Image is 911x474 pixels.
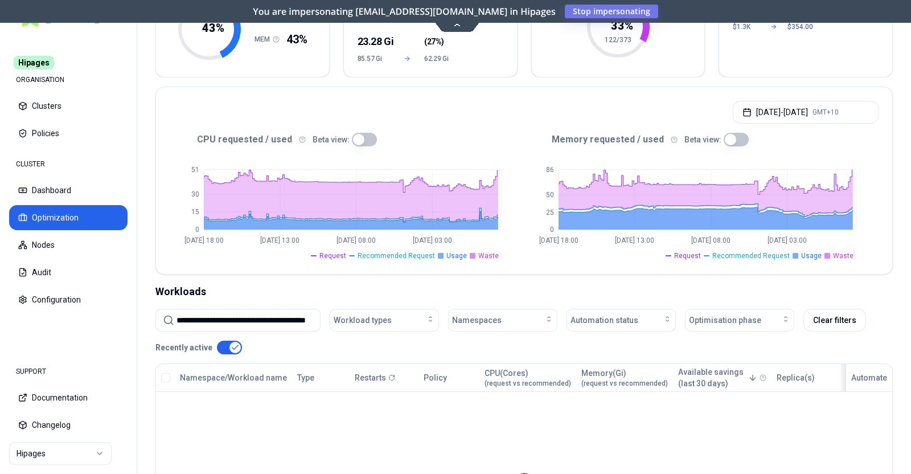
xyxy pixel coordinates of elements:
tspan: 30 [191,190,199,198]
p: Beta view: [313,134,350,145]
button: Namespaces [448,309,557,332]
tspan: 122/373 [605,36,631,44]
div: ORGANISATION [9,68,128,91]
div: Automate [851,372,887,383]
tspan: 43 % [202,21,224,35]
tspan: [DATE] 08:00 [691,236,731,244]
button: Workload types [330,309,439,332]
button: CPU(Cores)(request vs recommended) [485,366,571,389]
span: 62.29 Gi [424,54,458,63]
span: Usage [446,251,467,260]
button: Documentation [9,385,128,410]
span: Waste [833,251,853,260]
span: (request vs recommended) [581,379,668,388]
span: 43% [286,31,307,47]
div: $1.3K [733,22,760,31]
tspan: [DATE] 03:00 [413,236,452,244]
button: Nodes [9,232,128,258]
button: Optimisation phase [685,309,794,332]
tspan: [DATE] 13:00 [615,236,654,244]
tspan: 25 [546,209,554,216]
div: Memory(Gi) [581,367,668,388]
span: Waste [478,251,499,260]
p: Recently active [155,342,212,353]
tspan: 86 [546,166,554,174]
span: Namespaces [452,314,502,326]
tspan: [DATE] 03:00 [768,236,807,244]
tspan: [DATE] 18:00 [184,236,224,244]
div: Policy [424,372,474,383]
button: Policies [9,121,128,146]
span: 85.57 Gi [358,54,391,63]
button: Namespace/Workload name [180,366,287,389]
tspan: 0 [195,226,199,234]
tspan: [DATE] 13:00 [260,236,299,244]
span: Recommended Request [712,251,790,260]
span: Optimisation phase [689,314,761,326]
tspan: 51 [191,166,199,174]
span: Usage [801,251,822,260]
span: Recommended Request [358,251,435,260]
span: 27% [427,36,442,47]
button: Configuration [9,287,128,312]
tspan: 0 [550,226,554,234]
tspan: 15 [191,208,199,216]
div: CPU requested / used [170,133,524,146]
div: SUPPORT [9,360,128,383]
button: Memory(Gi)(request vs recommended) [581,366,668,389]
div: CLUSTER [9,153,128,175]
span: (request vs recommended) [485,379,571,388]
button: Clusters [9,93,128,118]
button: Audit [9,260,128,285]
button: [DATE]-[DATE]GMT+10 [733,101,879,124]
span: Automation status [571,314,638,326]
p: Beta view: [684,134,721,145]
tspan: [DATE] 18:00 [539,236,578,244]
button: Type [297,366,314,389]
tspan: 50 [546,191,554,199]
button: Replica(s) [777,366,815,389]
button: Changelog [9,412,128,438]
span: GMT+10 [812,108,839,117]
div: Memory requested / used [524,133,879,146]
p: Restarts [355,372,386,383]
button: Available savings(last 30 days) [678,366,757,389]
span: Request [319,251,346,260]
span: Request [674,251,701,260]
tspan: [DATE] 08:00 [337,236,376,244]
div: Workloads [155,284,893,300]
tspan: 33 % [611,19,633,32]
button: Optimization [9,205,128,230]
span: Workload types [334,314,392,326]
div: 23.28 Gi [358,34,391,50]
h1: MEM [255,35,273,44]
button: Automation status [567,309,676,332]
span: Hipages [14,56,54,70]
div: CPU(Cores) [485,367,571,388]
button: Dashboard [9,178,128,203]
button: Clear filters [803,309,866,332]
span: ( ) [424,36,444,47]
div: $354.00 [787,22,815,31]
